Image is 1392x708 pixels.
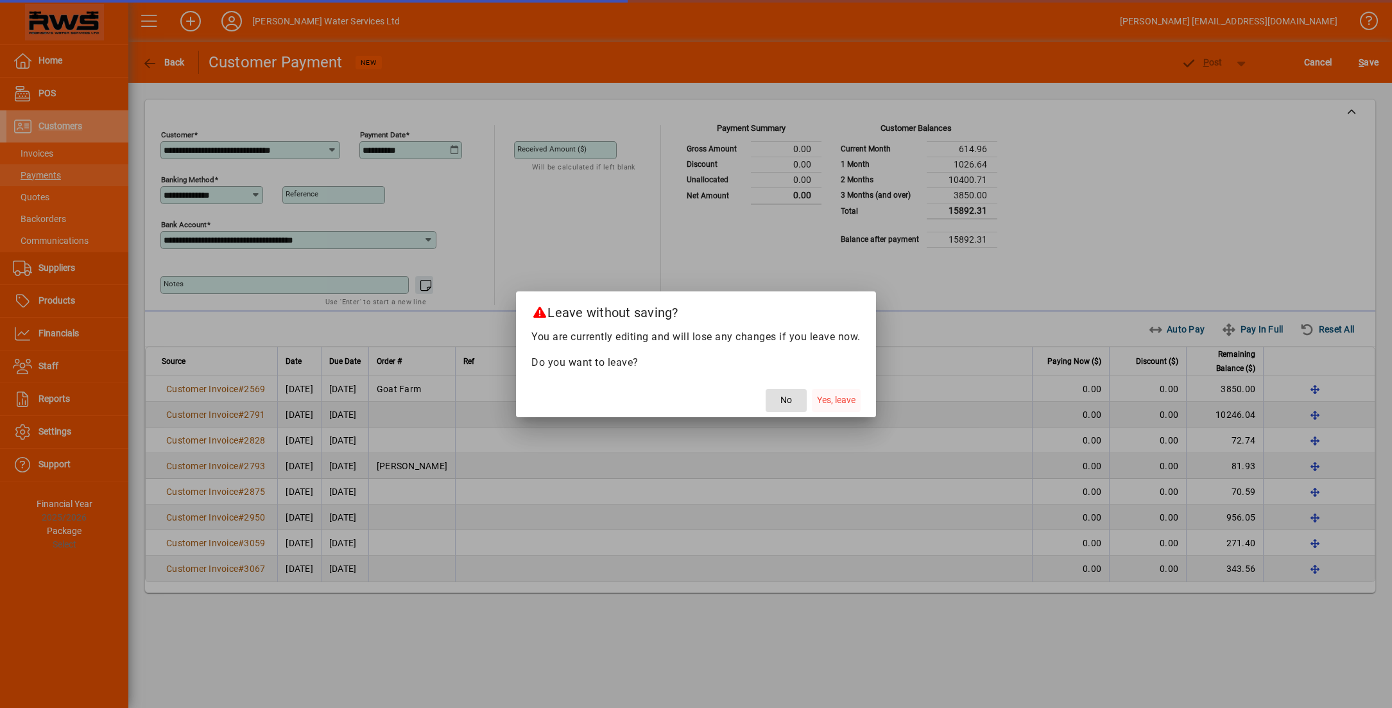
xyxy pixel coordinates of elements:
p: You are currently editing and will lose any changes if you leave now. [531,329,861,345]
button: Yes, leave [812,389,861,412]
h2: Leave without saving? [516,291,876,329]
span: No [780,393,792,407]
p: Do you want to leave? [531,355,861,370]
span: Yes, leave [817,393,855,407]
button: No [766,389,807,412]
